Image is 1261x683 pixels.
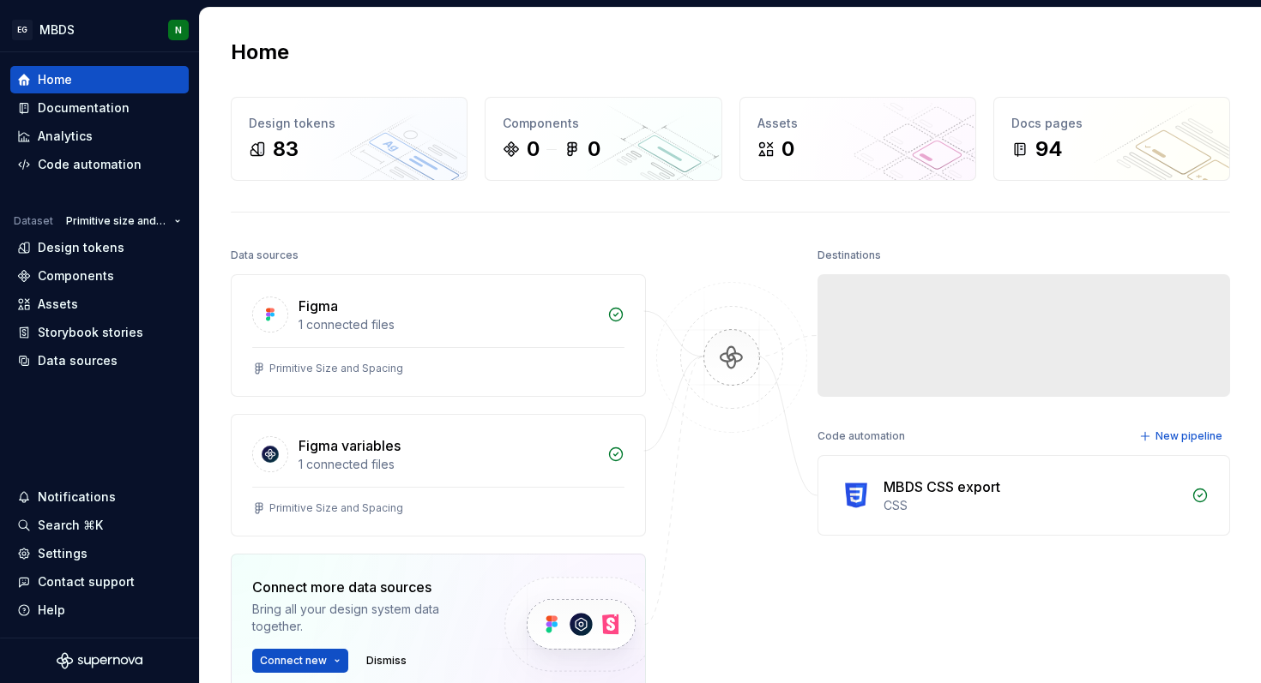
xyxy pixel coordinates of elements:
div: Figma [299,296,338,316]
a: Storybook stories [10,319,189,346]
div: 94 [1035,135,1063,163]
div: Assets [38,296,78,313]
div: Docs pages [1011,115,1212,132]
div: Connect more data sources [252,577,475,597]
div: Assets [757,115,958,132]
a: Code automation [10,151,189,178]
button: Primitive size and spacing [58,209,189,233]
button: Dismiss [359,649,414,673]
a: Figma variables1 connected filesPrimitive Size and Spacing [231,414,646,536]
span: New pipeline [1155,429,1222,443]
div: 1 connected files [299,456,597,473]
button: Contact support [10,568,189,596]
div: Primitive Size and Spacing [269,501,403,515]
div: Destinations [818,243,881,267]
a: Home [10,66,189,93]
div: 0 [527,135,540,163]
div: Storybook stories [38,324,143,341]
a: Analytics [10,123,189,150]
div: 0 [588,135,600,163]
div: Home [38,71,72,88]
a: Figma1 connected filesPrimitive Size and Spacing [231,274,646,397]
div: Design tokens [38,239,124,256]
div: Data sources [38,352,118,369]
a: Components00 [485,97,721,181]
div: MBDS [39,21,75,39]
div: Design tokens [249,115,449,132]
div: EG [12,20,33,40]
div: Bring all your design system data together. [252,601,475,635]
div: Analytics [38,128,93,145]
div: Data sources [231,243,299,267]
div: Components [503,115,703,132]
div: 0 [781,135,794,163]
button: Notifications [10,483,189,511]
a: Data sources [10,347,189,374]
div: Notifications [38,488,116,506]
a: Design tokens83 [231,97,468,181]
div: Dataset [14,214,53,228]
button: Connect new [252,649,348,673]
div: Documentation [38,99,130,117]
div: Search ⌘K [38,517,103,534]
div: Figma variables [299,435,401,456]
button: EGMBDSN [3,11,196,48]
div: Primitive Size and Spacing [269,362,403,375]
h2: Home [231,39,289,66]
div: MBDS CSS export [884,476,1000,497]
div: N [175,23,182,37]
div: Help [38,602,65,619]
a: Design tokens [10,234,189,261]
div: Components [38,267,114,285]
a: Components [10,262,189,290]
div: CSS [884,497,1181,514]
a: Assets0 [739,97,976,181]
div: Code automation [818,424,905,448]
button: New pipeline [1134,424,1230,448]
svg: Supernova Logo [57,652,142,669]
a: Settings [10,540,189,567]
a: Documentation [10,94,189,122]
div: Settings [38,545,87,562]
button: Search ⌘K [10,512,189,539]
div: 1 connected files [299,316,597,333]
span: Primitive size and spacing [66,214,167,228]
button: Help [10,596,189,624]
a: Assets [10,291,189,318]
div: Code automation [38,156,142,173]
div: 83 [273,135,299,163]
span: Connect new [260,654,327,668]
a: Docs pages94 [993,97,1230,181]
span: Dismiss [366,654,407,668]
div: Contact support [38,573,135,590]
